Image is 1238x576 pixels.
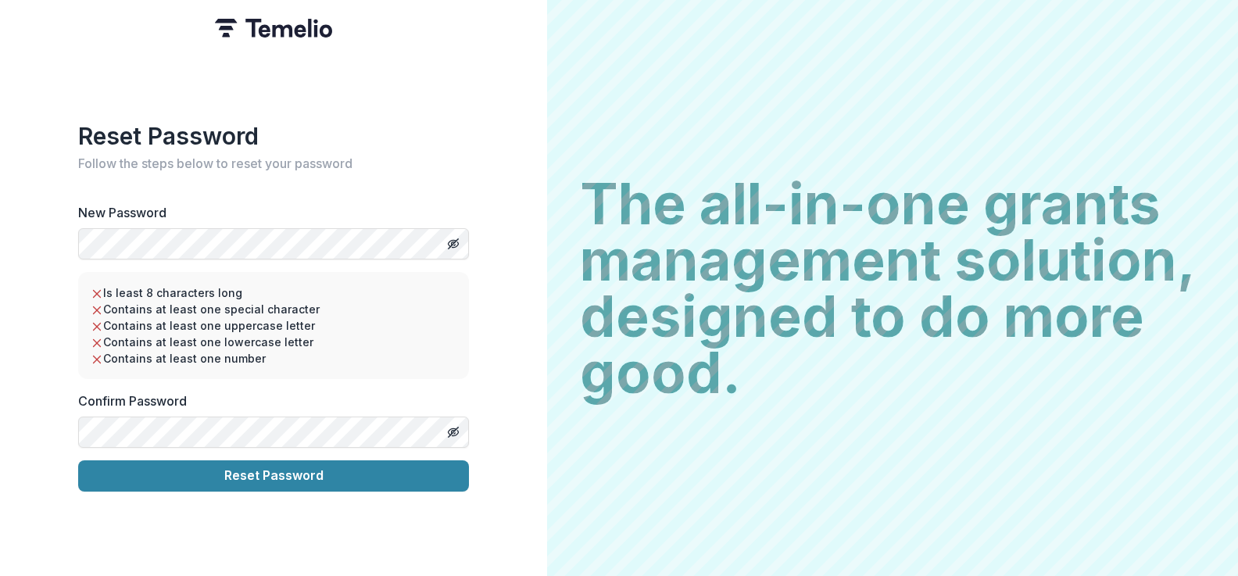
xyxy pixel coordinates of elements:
li: Contains at least one special character [91,301,456,317]
button: Reset Password [78,460,469,492]
li: Is least 8 characters long [91,284,456,301]
button: Toggle password visibility [441,231,466,256]
img: Temelio [215,19,332,38]
li: Contains at least one uppercase letter [91,317,456,334]
button: Toggle password visibility [441,420,466,445]
h1: Reset Password [78,122,469,150]
label: New Password [78,203,460,222]
h2: Follow the steps below to reset your password [78,156,469,171]
li: Contains at least one number [91,350,456,367]
label: Confirm Password [78,392,460,410]
li: Contains at least one lowercase letter [91,334,456,350]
